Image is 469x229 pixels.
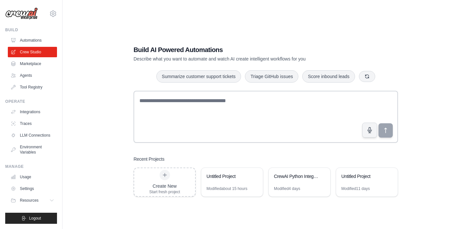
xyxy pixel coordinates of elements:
[206,186,247,191] div: Modified about 15 hours
[274,173,319,180] div: CrewAI Python Integration Assistant
[20,198,38,203] span: Resources
[5,7,38,20] img: Logo
[8,59,57,69] a: Marketplace
[362,123,377,138] button: Click to speak your automation idea
[5,27,57,33] div: Build
[8,82,57,92] a: Tool Registry
[149,183,180,189] div: Create New
[149,189,180,195] div: Start fresh project
[341,186,370,191] div: Modified 11 days
[359,71,375,82] button: Get new suggestions
[302,70,355,83] button: Score inbound leads
[5,99,57,104] div: Operate
[8,183,57,194] a: Settings
[8,172,57,182] a: Usage
[8,195,57,206] button: Resources
[5,213,57,224] button: Logout
[134,156,164,162] h3: Recent Projects
[8,107,57,117] a: Integrations
[8,47,57,57] a: Crew Studio
[341,173,386,180] div: Untitled Project
[134,45,352,54] h1: Build AI Powered Automations
[245,70,298,83] button: Triage GitHub issues
[5,164,57,169] div: Manage
[156,70,241,83] button: Summarize customer support tickets
[8,118,57,129] a: Traces
[206,173,251,180] div: Untitled Project
[8,130,57,141] a: LLM Connections
[274,186,300,191] div: Modified 4 days
[29,216,41,221] span: Logout
[134,56,352,62] p: Describe what you want to automate and watch AI create intelligent workflows for you
[8,142,57,157] a: Environment Variables
[8,70,57,81] a: Agents
[8,35,57,46] a: Automations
